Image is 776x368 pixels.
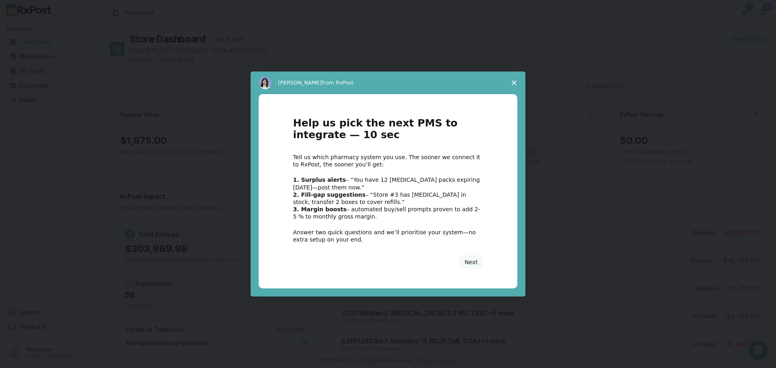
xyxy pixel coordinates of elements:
div: – “Store #3 has [MEDICAL_DATA] in stock; transfer 2 boxes to cover refills.” [293,191,483,206]
b: 1. Surplus alerts [293,177,346,183]
div: – automated buy/sell prompts proven to add 2-5 % to monthly gross margin. [293,206,483,220]
div: – “You have 12 [MEDICAL_DATA] packs expiring [DATE]—post them now.” [293,176,483,191]
div: Answer two quick questions and we’ll prioritise your system—no extra setup on your end. [293,229,483,243]
b: 2. Fill-gap suggestions [293,191,366,198]
span: from RxPost [322,80,353,86]
b: 3. Margin boosts [293,206,347,212]
button: Next [459,255,483,269]
div: Tell us which pharmacy system you use. The sooner we connect it to RxPost, the sooner you’ll get: [293,154,483,168]
img: Profile image for Alice [259,76,272,89]
span: Close survey [503,71,525,94]
h1: Help us pick the next PMS to integrate — 10 sec [293,118,483,145]
span: [PERSON_NAME] [278,80,322,86]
